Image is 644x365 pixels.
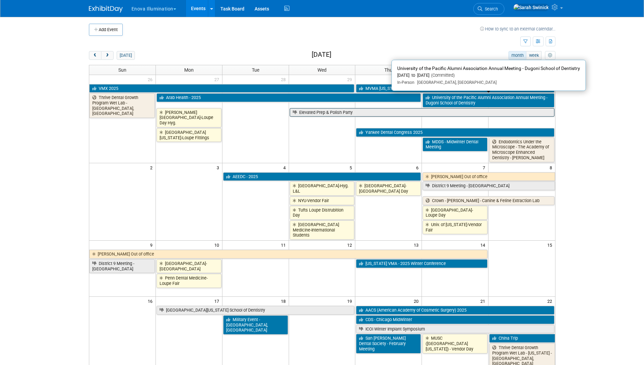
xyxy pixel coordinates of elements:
div: [DATE] to [DATE] [397,73,580,78]
span: 3 [216,163,222,172]
button: prev [89,51,101,60]
span: (Committed) [429,73,455,78]
span: 2 [149,163,156,172]
span: 21 [480,297,488,305]
a: How to sync to an external calendar... [480,26,555,31]
span: 11 [280,241,289,249]
a: MUSC ([GEOGRAPHIC_DATA][US_STATE]) - Vendor Day [423,334,487,353]
span: 13 [413,241,422,249]
span: 16 [147,297,156,305]
a: Crown - [PERSON_NAME] - Canine & Feline Extraction Lab [423,196,554,205]
span: In-Person [397,80,414,85]
a: AEEDC - 2025 [223,172,421,181]
span: Search [482,6,498,11]
a: [GEOGRAPHIC_DATA]-Hyg. L&L [290,181,355,195]
a: China Trip [489,334,555,343]
button: [DATE] [117,51,135,60]
span: Mon [184,67,194,73]
a: [GEOGRAPHIC_DATA]-[GEOGRAPHIC_DATA] [157,259,221,273]
a: Arab Health - 2025 [157,93,421,102]
a: Yankee Dental Congress 2025 [356,128,554,137]
a: [PERSON_NAME] Out of office [89,250,488,259]
span: 10 [214,241,222,249]
a: MDDS - Midwinter Dental Meeting [423,138,487,151]
span: 20 [413,297,422,305]
span: [GEOGRAPHIC_DATA], [GEOGRAPHIC_DATA] [414,80,497,85]
span: 7 [482,163,488,172]
span: Tue [252,67,259,73]
a: CDS - Chicago MidWinter [356,315,554,324]
span: Wed [317,67,327,73]
a: [US_STATE] VMA - 2025 Winter Conference [356,259,487,268]
span: 8 [549,163,555,172]
span: 22 [547,297,555,305]
span: 12 [347,241,355,249]
a: Tufts Loupe Distrubition Day [290,206,355,220]
a: [GEOGRAPHIC_DATA]-[GEOGRAPHIC_DATA] Day [356,181,421,195]
span: 29 [347,75,355,83]
a: Univ. of [US_STATE]-Vendor Fair [423,220,487,234]
button: month [508,51,526,60]
span: Sun [118,67,126,73]
a: [GEOGRAPHIC_DATA]- Loupe Day [423,206,487,220]
span: 17 [214,297,222,305]
a: San [PERSON_NAME] Dental Society - February Meeting [356,334,421,353]
a: NYU-Vendor Fair [290,196,355,205]
button: Add Event [89,24,123,36]
span: 14 [480,241,488,249]
a: [PERSON_NAME] Out of office [423,172,555,181]
a: Endodontics Under the Microscope - The Academy of Microscope Enhanced Dentistry - [PERSON_NAME] [489,138,554,162]
button: next [101,51,114,60]
img: Sarah Swinick [513,4,549,11]
span: 18 [280,297,289,305]
button: week [526,51,542,60]
span: 19 [347,297,355,305]
span: 9 [149,241,156,249]
a: University of the Pacific Alumni Association Annual Meeting - Dugoni School of Dentistry [423,93,554,107]
a: Elevated Prep & Polish Party [290,108,554,117]
a: [GEOGRAPHIC_DATA] Medicine-International Students [290,220,355,240]
h2: [DATE] [312,51,331,58]
span: 26 [147,75,156,83]
a: Penn Dental Medicine-Loupe Fair [157,274,221,288]
span: 6 [415,163,422,172]
span: University of the Pacific Alumni Association Annual Meeting - Dugoni School of Dentistry [397,66,580,71]
span: 28 [280,75,289,83]
img: ExhibitDay [89,6,123,13]
a: Military Event - [GEOGRAPHIC_DATA], [GEOGRAPHIC_DATA] [223,315,288,335]
a: Search [473,3,504,15]
span: 15 [547,241,555,249]
span: 27 [214,75,222,83]
a: [GEOGRAPHIC_DATA][US_STATE] School of Dentistry [157,306,355,315]
span: Thu [384,67,392,73]
i: Personalize Calendar [548,53,552,58]
a: [PERSON_NAME][GEOGRAPHIC_DATA]-Loupe Day Hyg. [157,108,221,127]
button: myCustomButton [545,51,555,60]
a: ICOI Winter Implant Symposium [356,325,554,334]
a: VMX 2025 [89,84,355,93]
a: [GEOGRAPHIC_DATA][US_STATE]-Loupe Fittings [157,128,221,142]
span: 5 [349,163,355,172]
a: Thrive Dental Growth Program Wet Lab - [GEOGRAPHIC_DATA], [GEOGRAPHIC_DATA] [89,93,155,118]
a: AACS (American Academy of Cosmetic Surgery) 2025 [356,306,554,315]
a: District 9 Meeting - [GEOGRAPHIC_DATA] [423,181,555,190]
a: District 9 Meeting - [GEOGRAPHIC_DATA] [89,259,155,273]
a: MVMA [US_STATE] Veterinary Medical Association - Annual Meeting [356,84,554,93]
span: 4 [283,163,289,172]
